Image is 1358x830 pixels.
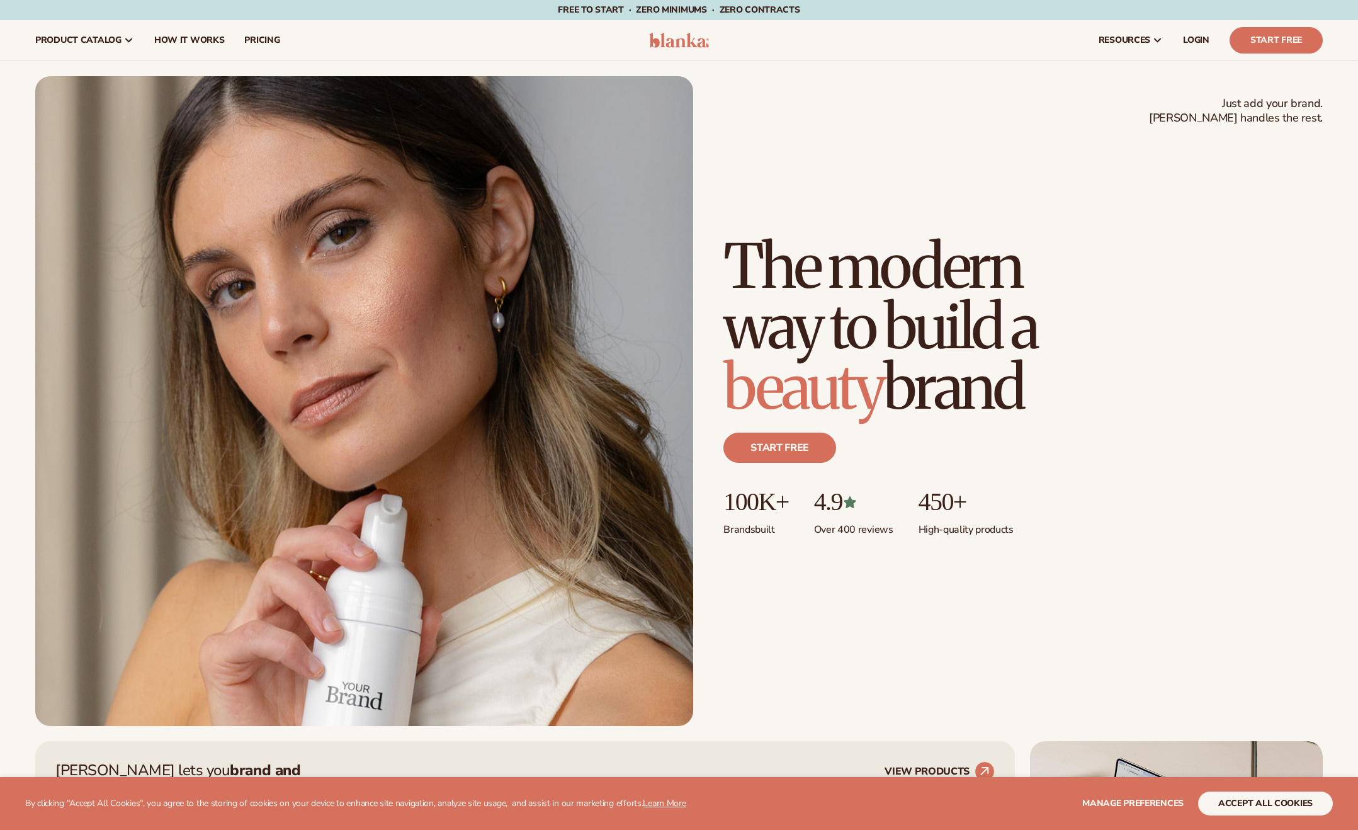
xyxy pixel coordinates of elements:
a: product catalog [25,20,144,60]
button: Manage preferences [1082,792,1184,816]
span: beauty [723,350,883,425]
span: Manage preferences [1082,797,1184,809]
a: Start Free [1230,27,1323,54]
span: LOGIN [1183,35,1209,45]
a: pricing [234,20,290,60]
a: Learn More [643,797,686,809]
a: VIEW PRODUCTS [885,761,995,782]
a: resources [1089,20,1173,60]
p: High-quality products [919,516,1014,537]
img: Female holding tanning mousse. [35,76,693,726]
span: pricing [244,35,280,45]
p: By clicking "Accept All Cookies", you agree to the storing of cookies on your device to enhance s... [25,799,686,809]
a: Start free [723,433,836,463]
p: 450+ [919,488,1014,516]
span: Just add your brand. [PERSON_NAME] handles the rest. [1149,96,1323,126]
a: LOGIN [1173,20,1219,60]
span: product catalog [35,35,122,45]
p: 100K+ [723,488,788,516]
p: Over 400 reviews [814,516,893,537]
p: 4.9 [814,488,893,516]
button: accept all cookies [1198,792,1333,816]
img: logo [649,33,709,48]
span: resources [1099,35,1150,45]
span: How It Works [154,35,225,45]
p: Brands built [723,516,788,537]
a: How It Works [144,20,235,60]
span: Free to start · ZERO minimums · ZERO contracts [558,4,800,16]
h1: The modern way to build a brand [723,236,1126,418]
